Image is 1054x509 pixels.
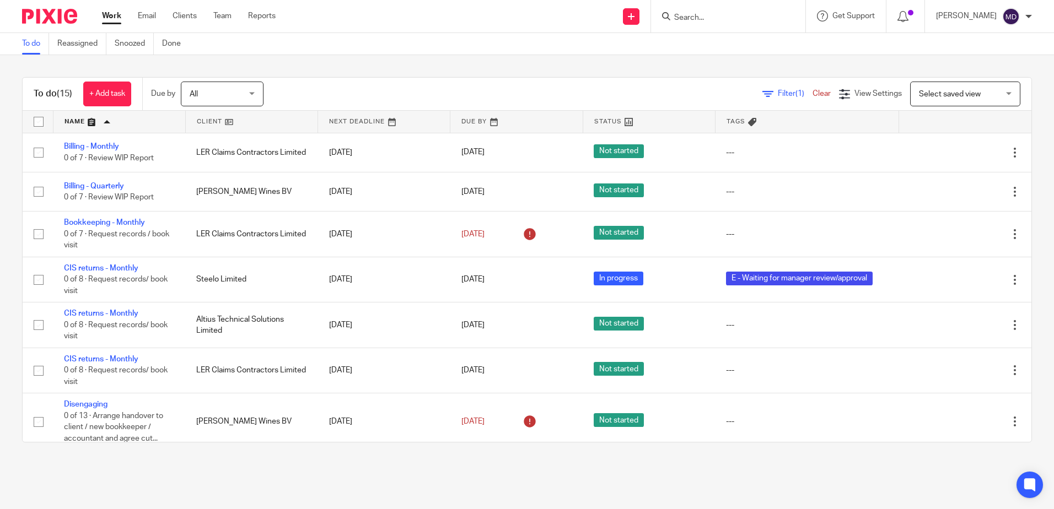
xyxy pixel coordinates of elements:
[726,320,888,331] div: ---
[151,88,175,99] p: Due by
[213,10,232,21] a: Team
[1002,8,1020,25] img: svg%3E
[318,257,450,302] td: [DATE]
[778,90,813,98] span: Filter
[594,362,644,376] span: Not started
[594,272,643,285] span: In progress
[726,416,888,427] div: ---
[185,393,318,450] td: [PERSON_NAME] Wines BV
[936,10,997,21] p: [PERSON_NAME]
[919,90,981,98] span: Select saved view
[64,400,107,408] a: Disengaging
[594,413,644,427] span: Not started
[726,365,888,376] div: ---
[318,302,450,348] td: [DATE]
[461,275,485,283] span: [DATE]
[461,366,485,374] span: [DATE]
[190,90,198,98] span: All
[726,272,873,285] span: E - Waiting for manager review/approval
[173,10,197,21] a: Clients
[115,33,154,55] a: Snoozed
[727,118,745,124] span: Tags
[57,89,72,98] span: (15)
[813,90,831,98] a: Clear
[22,9,77,24] img: Pixie
[64,264,138,272] a: CIS returns - Monthly
[854,90,902,98] span: View Settings
[318,348,450,393] td: [DATE]
[138,10,156,21] a: Email
[726,147,888,158] div: ---
[64,193,154,201] span: 0 of 7 · Review WIP Report
[64,310,138,317] a: CIS returns - Monthly
[185,172,318,211] td: [PERSON_NAME] Wines BV
[185,257,318,302] td: Steelo Limited
[726,229,888,240] div: ---
[832,12,875,20] span: Get Support
[318,133,450,172] td: [DATE]
[185,302,318,348] td: Altius Technical Solutions Limited
[594,317,644,331] span: Not started
[594,183,644,197] span: Not started
[726,186,888,197] div: ---
[185,212,318,257] td: LER Claims Contractors Limited
[461,321,485,329] span: [DATE]
[64,154,154,162] span: 0 of 7 · Review WIP Report
[34,88,72,100] h1: To do
[461,230,485,238] span: [DATE]
[64,219,145,226] a: Bookkeeping - Monthly
[795,90,804,98] span: (1)
[102,10,121,21] a: Work
[22,33,49,55] a: To do
[162,33,189,55] a: Done
[461,418,485,425] span: [DATE]
[57,33,106,55] a: Reassigned
[318,212,450,257] td: [DATE]
[594,226,644,240] span: Not started
[673,13,772,23] input: Search
[461,188,485,196] span: [DATE]
[64,182,124,190] a: Billing - Quarterly
[594,144,644,158] span: Not started
[248,10,276,21] a: Reports
[318,393,450,450] td: [DATE]
[64,321,168,340] span: 0 of 8 · Request records/ book visit
[64,143,119,150] a: Billing - Monthly
[64,275,168,295] span: 0 of 8 · Request records/ book visit
[64,230,169,250] span: 0 of 7 · Request records / book visit
[185,133,318,172] td: LER Claims Contractors Limited
[64,355,138,363] a: CIS returns - Monthly
[318,172,450,211] td: [DATE]
[64,366,168,386] span: 0 of 8 · Request records/ book visit
[185,348,318,393] td: LER Claims Contractors Limited
[461,149,485,156] span: [DATE]
[83,82,131,106] a: + Add task
[64,412,163,442] span: 0 of 13 · Arrange handover to client / new bookkeeper / accountant and agree cut...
